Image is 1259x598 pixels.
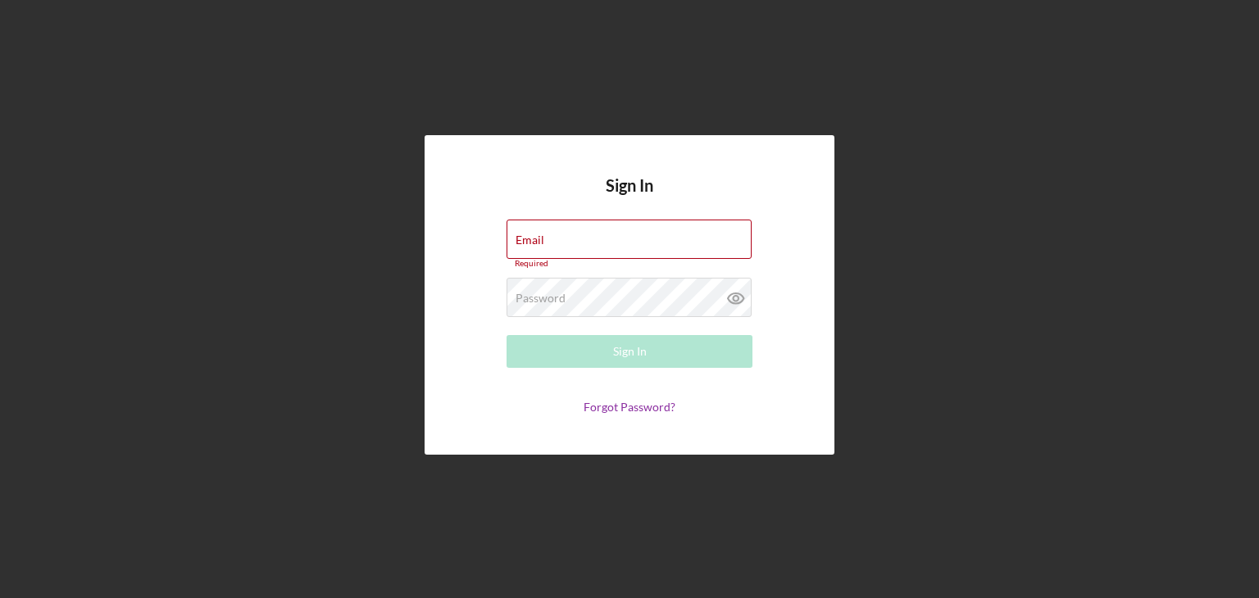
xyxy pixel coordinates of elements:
[584,400,675,414] a: Forgot Password?
[507,259,752,269] div: Required
[516,292,566,305] label: Password
[516,233,544,247] label: Email
[606,176,653,220] h4: Sign In
[507,335,752,368] button: Sign In
[613,335,647,368] div: Sign In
